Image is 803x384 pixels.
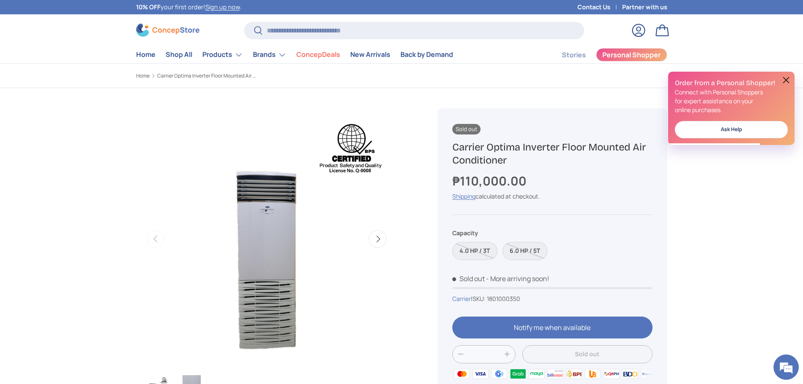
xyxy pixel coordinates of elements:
a: Ask Help [675,121,788,138]
img: bdo [621,368,639,380]
label: Sold out [502,242,548,260]
img: bpi [565,368,583,380]
img: maya [527,368,546,380]
a: Back by Demand [400,46,453,63]
a: New Arrivals [350,46,390,63]
a: ConcepDeals [296,46,340,63]
span: Personal Shopper [602,51,661,58]
strong: ₱110,000.00 [452,172,529,189]
summary: Brands [248,46,291,63]
a: Partner with us [622,3,667,12]
p: your first order! . [136,3,242,12]
span: Sold out [452,124,481,134]
span: | [471,295,520,303]
legend: Capacity [452,228,478,237]
img: metrobank [639,368,658,380]
nav: Breadcrumbs [136,72,418,80]
img: billease [546,368,564,380]
h1: Carrier Optima Inverter Floor Mounted Air Conditioner [452,141,652,167]
span: SKU: [473,295,486,303]
img: grabpay [508,368,527,380]
summary: Products [197,46,248,63]
a: Home [136,73,150,78]
a: Shipping [452,192,475,200]
p: Connect with Personal Shoppers for expert assistance on your online purchases. [675,88,788,114]
img: gcash [490,368,508,380]
nav: Secondary [542,46,667,63]
label: Sold out [452,242,497,260]
a: Sign up now [205,3,240,11]
p: - More arriving soon! [486,274,549,283]
h2: Order from a Personal Shopper! [675,78,788,88]
a: Home [136,46,156,63]
img: master [452,368,471,380]
a: Stories [562,47,586,63]
a: Carrier [452,295,471,303]
img: ConcepStore [136,24,199,37]
div: calculated at checkout. [452,192,652,201]
a: Carrier Optima Inverter Floor Mounted Air Conditioner [157,73,258,78]
nav: Primary [136,46,453,63]
img: qrph [602,368,620,380]
a: Shop All [166,46,192,63]
a: Contact Us [577,3,622,12]
strong: 10% OFF [136,3,161,11]
a: Personal Shopper [596,48,667,62]
span: 1801000350 [487,295,520,303]
span: Sold out [452,274,485,283]
button: Sold out [522,345,652,363]
img: ubp [583,368,602,380]
img: visa [471,368,490,380]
